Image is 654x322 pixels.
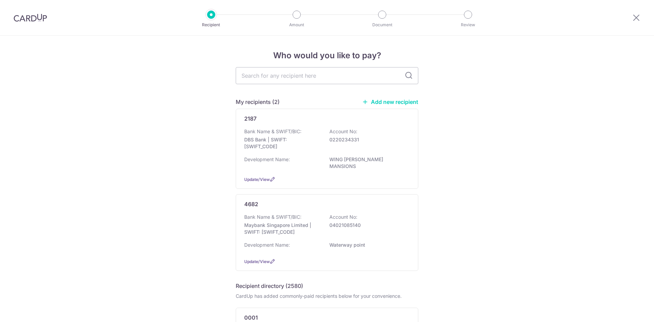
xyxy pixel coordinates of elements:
p: DBS Bank | SWIFT: [SWIFT_CODE] [244,136,321,150]
p: Maybank Singapore Limited | SWIFT: [SWIFT_CODE] [244,222,321,235]
img: CardUp [14,14,47,22]
div: CardUp has added commonly-paid recipients below for your convenience. [236,293,418,300]
p: 4682 [244,200,258,208]
p: Amount [271,21,322,28]
p: Account No: [329,128,357,135]
p: 04021085140 [329,222,406,229]
p: Waterway point [329,242,406,248]
p: Account No: [329,214,357,220]
a: Add new recipient [362,98,418,105]
h5: My recipients (2) [236,98,280,106]
h5: Recipient directory (2580) [236,282,303,290]
input: Search for any recipient here [236,67,418,84]
p: Development Name: [244,242,290,248]
h4: Who would you like to pay? [236,49,418,62]
p: WING [PERSON_NAME] MANSIONS [329,156,406,170]
p: Bank Name & SWIFT/BIC: [244,214,301,220]
p: Development Name: [244,156,290,163]
p: Review [443,21,493,28]
p: 0220234331 [329,136,406,143]
p: Recipient [186,21,236,28]
p: Document [357,21,407,28]
iframe: Opens a widget where you can find more information [610,302,647,319]
p: Bank Name & SWIFT/BIC: [244,128,301,135]
p: 0001 [244,313,258,322]
a: Update/View [244,259,270,264]
a: Update/View [244,177,270,182]
p: 2187 [244,114,256,123]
